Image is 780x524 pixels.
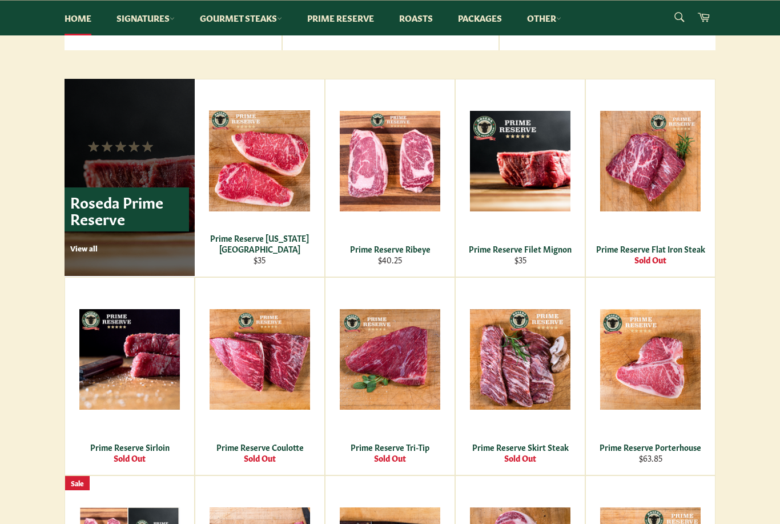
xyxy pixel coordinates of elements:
[73,453,187,463] div: Sold Out
[325,79,455,277] a: Prime Reserve Ribeye Prime Reserve Ribeye $40.25
[333,243,448,254] div: Prime Reserve Ribeye
[340,309,440,410] img: Prime Reserve Tri-Tip
[70,243,189,253] p: View all
[593,243,708,254] div: Prime Reserve Flat Iron Steak
[593,254,708,265] div: Sold Out
[333,453,448,463] div: Sold Out
[463,243,578,254] div: Prime Reserve Filet Mignon
[210,309,310,410] img: Prime Reserve Coulotte
[73,442,187,453] div: Prime Reserve Sirloin
[463,442,578,453] div: Prime Reserve Skirt Steak
[188,1,293,35] a: Gourmet Steaks
[65,187,189,231] p: Roseda Prime Reserve
[79,309,180,410] img: Prime Reserve Sirloin
[333,254,448,265] div: $40.25
[470,309,570,410] img: Prime Reserve Skirt Steak
[600,309,701,410] img: Prime Reserve Porterhouse
[593,453,708,463] div: $63.85
[65,277,195,475] a: Prime Reserve Sirloin Prime Reserve Sirloin Sold Out
[333,442,448,453] div: Prime Reserve Tri-Tip
[65,79,195,276] a: Roseda Prime Reserve View all
[600,111,701,211] img: Prime Reserve Flat Iron Steak
[388,1,444,35] a: Roasts
[202,233,317,255] div: Prime Reserve [US_STATE][GEOGRAPHIC_DATA]
[340,111,440,211] img: Prime Reserve Ribeye
[203,442,317,453] div: Prime Reserve Coulotte
[325,277,455,475] a: Prime Reserve Tri-Tip Prime Reserve Tri-Tip Sold Out
[455,277,585,475] a: Prime Reserve Skirt Steak Prime Reserve Skirt Steak Sold Out
[53,1,103,35] a: Home
[585,277,715,475] a: Prime Reserve Porterhouse Prime Reserve Porterhouse $63.85
[585,79,715,277] a: Prime Reserve Flat Iron Steak Prime Reserve Flat Iron Steak Sold Out
[202,254,317,265] div: $35
[195,277,325,475] a: Prime Reserve Coulotte Prime Reserve Coulotte Sold Out
[65,476,90,490] div: Sale
[463,453,578,463] div: Sold Out
[195,79,325,277] a: Prime Reserve New York Strip Prime Reserve [US_STATE][GEOGRAPHIC_DATA] $35
[593,442,708,453] div: Prime Reserve Porterhouse
[470,111,570,211] img: Prime Reserve Filet Mignon
[455,79,585,277] a: Prime Reserve Filet Mignon Prime Reserve Filet Mignon $35
[296,1,385,35] a: Prime Reserve
[516,1,573,35] a: Other
[105,1,186,35] a: Signatures
[463,254,578,265] div: $35
[203,453,317,463] div: Sold Out
[447,1,513,35] a: Packages
[209,110,310,211] img: Prime Reserve New York Strip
